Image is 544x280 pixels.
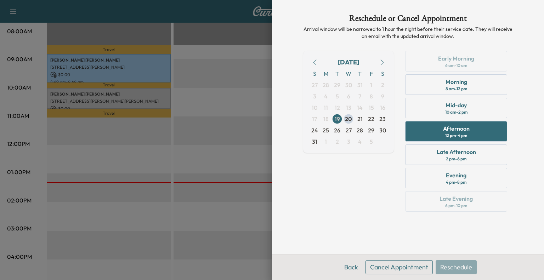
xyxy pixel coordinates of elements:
[358,137,362,146] span: 4
[380,103,385,112] span: 16
[347,137,350,146] span: 3
[381,92,384,101] span: 9
[369,103,374,112] span: 15
[338,57,359,67] div: [DATE]
[446,86,467,92] div: 8 am - 12 pm
[368,126,374,135] span: 29
[347,92,350,101] span: 6
[377,68,388,79] span: S
[334,126,340,135] span: 26
[370,92,373,101] span: 8
[357,81,363,89] span: 31
[324,92,328,101] span: 4
[312,103,317,112] span: 10
[335,115,340,123] span: 19
[446,78,467,86] div: Morning
[303,14,513,25] h1: Reschedule or Cancel Appointment
[443,124,470,133] div: Afternoon
[345,115,352,123] span: 20
[323,126,329,135] span: 25
[331,68,343,79] span: T
[379,115,386,123] span: 23
[445,133,467,138] div: 12 pm - 4 pm
[323,115,329,123] span: 18
[381,81,384,89] span: 2
[354,68,365,79] span: T
[346,126,352,135] span: 27
[437,148,476,156] div: Late Afternoon
[368,115,374,123] span: 22
[324,103,328,112] span: 11
[345,81,352,89] span: 30
[336,92,339,101] span: 5
[365,68,377,79] span: F
[446,179,466,185] div: 4 pm - 8 pm
[343,68,354,79] span: W
[303,25,513,40] p: Arrival window will be narrowed to 1 hour the night before their service date. They will receive ...
[340,260,363,274] button: Back
[325,137,327,146] span: 1
[357,115,363,123] span: 21
[334,81,340,89] span: 29
[365,260,433,274] button: Cancel Appointment
[320,68,331,79] span: M
[446,156,466,162] div: 2 pm - 6 pm
[357,103,363,112] span: 14
[370,137,373,146] span: 5
[358,92,361,101] span: 7
[336,137,339,146] span: 2
[357,126,363,135] span: 28
[335,103,340,112] span: 12
[445,109,467,115] div: 10 am - 2 pm
[323,81,329,89] span: 28
[312,81,318,89] span: 27
[311,126,318,135] span: 24
[370,81,372,89] span: 1
[346,103,351,112] span: 13
[309,68,320,79] span: S
[313,92,316,101] span: 3
[312,115,317,123] span: 17
[446,101,467,109] div: Mid-day
[379,126,386,135] span: 30
[312,137,317,146] span: 31
[446,171,466,179] div: Evening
